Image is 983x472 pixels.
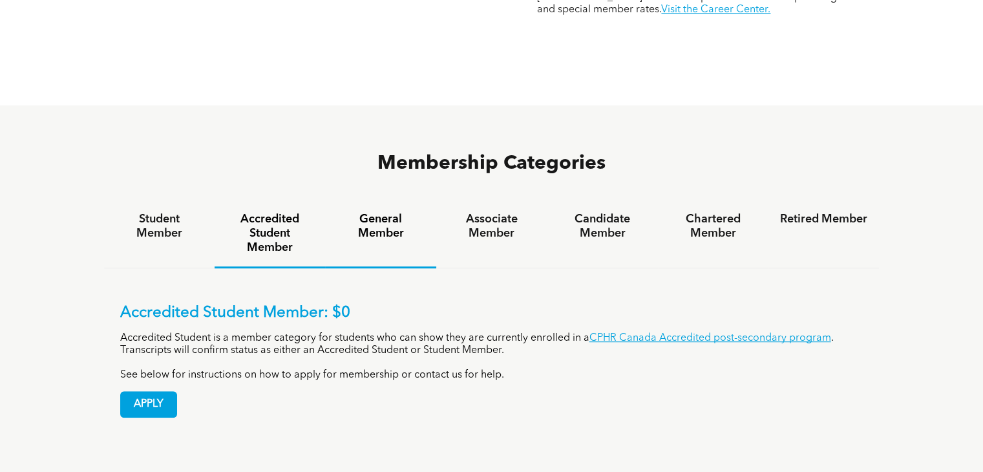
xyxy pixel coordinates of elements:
[120,304,863,323] p: Accredited Student Member: $0
[116,212,203,241] h4: Student Member
[226,212,313,255] h4: Accredited Student Member
[120,369,863,381] p: See below for instructions on how to apply for membership or contact us for help.
[558,212,646,241] h4: Candidate Member
[120,391,177,418] a: APPLY
[448,212,535,241] h4: Associate Member
[377,154,606,173] span: Membership Categories
[121,392,176,417] span: APPLY
[661,5,770,15] a: Visit the Career Center.
[589,333,831,343] a: CPHR Canada Accredited post-secondary program
[120,332,863,357] p: Accredited Student is a member category for students who can show they are currently enrolled in ...
[780,212,867,226] h4: Retired Member
[337,212,424,241] h4: General Member
[670,212,757,241] h4: Chartered Member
